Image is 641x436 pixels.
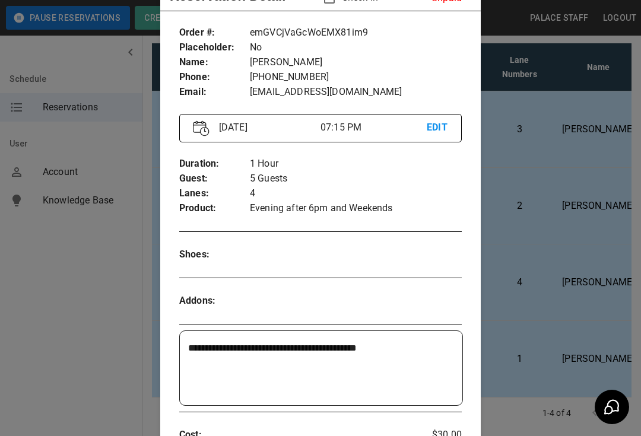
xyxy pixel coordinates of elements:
p: Email : [179,85,250,100]
p: Placeholder : [179,40,250,55]
p: Phone : [179,70,250,85]
p: [DATE] [214,120,320,135]
p: [EMAIL_ADDRESS][DOMAIN_NAME] [250,85,462,100]
p: [PHONE_NUMBER] [250,70,462,85]
p: Lanes : [179,186,250,201]
p: Guest : [179,171,250,186]
p: emGVCjVaGcWoEMX81im9 [250,26,462,40]
p: Product : [179,201,250,216]
p: No [250,40,462,55]
p: 5 Guests [250,171,462,186]
img: Vector [193,120,210,136]
p: Evening after 6pm and Weekends [250,201,462,216]
p: Name : [179,55,250,70]
p: 4 [250,186,462,201]
p: 07:15 PM [320,120,427,135]
p: [PERSON_NAME] [250,55,462,70]
p: Order # : [179,26,250,40]
p: Shoes : [179,247,250,262]
p: Duration : [179,157,250,171]
p: 1 Hour [250,157,462,171]
p: Addons : [179,294,250,308]
p: EDIT [427,120,448,135]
